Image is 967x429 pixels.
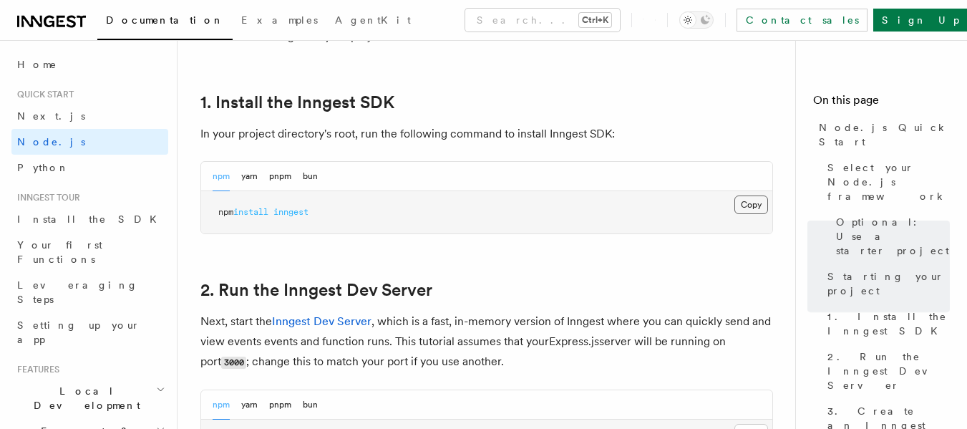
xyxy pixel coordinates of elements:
span: Examples [241,14,318,26]
a: Node.js Quick Start [813,115,950,155]
span: Setting up your app [17,319,140,345]
a: Contact sales [737,9,868,32]
span: 2. Run the Inngest Dev Server [827,350,950,392]
span: Next.js [17,110,85,122]
button: Local Development [11,378,168,418]
a: 2. Run the Inngest Dev Server [822,344,950,398]
span: Starting your project [827,269,950,298]
a: 2. Run the Inngest Dev Server [200,280,432,300]
button: bun [303,390,318,420]
button: pnpm [269,390,291,420]
span: Node.js [17,136,85,148]
code: 3000 [221,357,246,369]
button: pnpm [269,162,291,191]
kbd: Ctrl+K [579,13,611,27]
span: Home [17,57,57,72]
button: npm [213,390,230,420]
button: Toggle dark mode [679,11,714,29]
a: Leveraging Steps [11,272,168,312]
a: Starting your project [822,264,950,304]
a: AgentKit [326,4,419,39]
span: Quick start [11,89,74,100]
span: inngest [273,207,308,217]
span: Optional: Use a starter project [836,215,950,258]
span: Features [11,364,59,375]
h4: On this page [813,92,950,115]
a: Node.js [11,129,168,155]
a: Your first Functions [11,232,168,272]
a: Optional: Use a starter project [830,209,950,264]
span: Your first Functions [17,239,102,265]
button: npm [213,162,230,191]
a: Select your Node.js framework [822,155,950,209]
a: Examples [233,4,326,39]
a: Next.js [11,103,168,129]
a: Install the SDK [11,206,168,232]
button: yarn [241,162,258,191]
button: Copy [734,196,768,214]
a: Inngest Dev Server [272,314,371,328]
span: Python [17,162,69,173]
p: Next, start the , which is a fast, in-memory version of Inngest where you can quickly send and vi... [200,312,773,372]
a: 1. Install the Inngest SDK [200,92,394,112]
a: Home [11,52,168,77]
span: Inngest tour [11,192,80,203]
button: yarn [241,390,258,420]
span: Documentation [106,14,224,26]
a: Setting up your app [11,312,168,352]
a: Python [11,155,168,180]
button: bun [303,162,318,191]
span: Local Development [11,384,156,413]
p: In your project directory's root, run the following command to install Inngest SDK: [200,124,773,144]
span: 1. Install the Inngest SDK [827,309,950,338]
button: Search...Ctrl+K [465,9,620,32]
span: Select your Node.js framework [827,160,950,203]
a: Documentation [97,4,233,40]
span: install [233,207,268,217]
span: Install the SDK [17,213,165,225]
a: 1. Install the Inngest SDK [822,304,950,344]
span: Leveraging Steps [17,279,138,305]
span: Node.js Quick Start [819,120,950,149]
span: AgentKit [335,14,411,26]
span: npm [218,207,233,217]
